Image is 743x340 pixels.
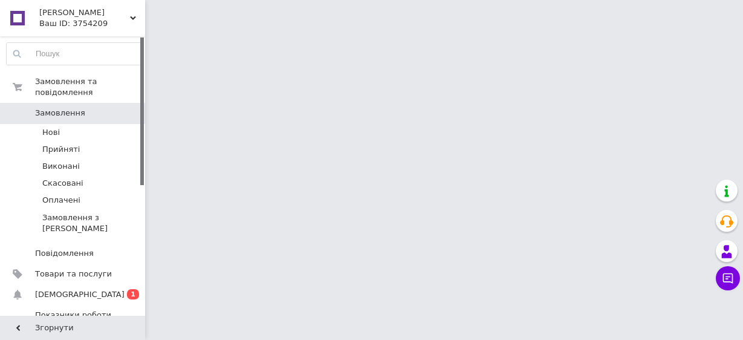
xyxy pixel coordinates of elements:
span: Показники роботи компанії [35,310,112,332]
input: Пошук [7,43,142,65]
span: Нові [42,127,60,138]
span: Оплачені [42,195,80,206]
span: Замовлення з [PERSON_NAME] [42,212,141,234]
span: Замовлення та повідомлення [35,76,145,98]
span: ELO Шоп [39,7,130,18]
span: 1 [127,289,139,299]
div: Ваш ID: 3754209 [39,18,145,29]
span: Виконані [42,161,80,172]
span: Товари та послуги [35,269,112,280]
span: Замовлення [35,108,85,119]
span: Повідомлення [35,248,94,259]
span: Скасовані [42,178,83,189]
span: Прийняті [42,144,80,155]
span: [DEMOGRAPHIC_DATA] [35,289,125,300]
button: Чат з покупцем [716,266,740,290]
